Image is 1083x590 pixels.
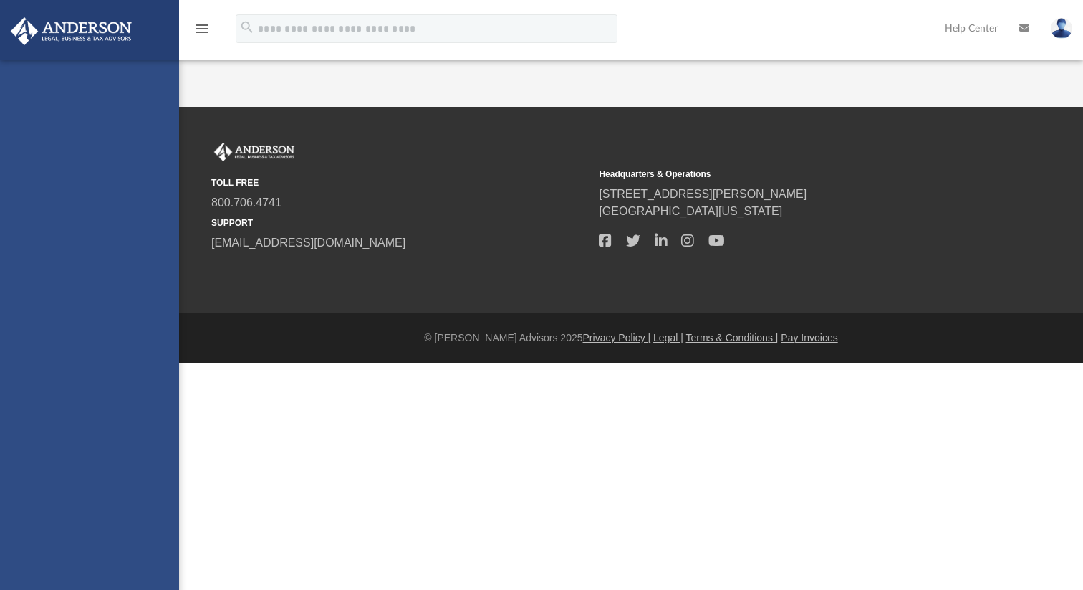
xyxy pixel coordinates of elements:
i: search [239,19,255,35]
a: menu [193,27,211,37]
a: Pay Invoices [781,332,837,343]
img: Anderson Advisors Platinum Portal [211,143,297,161]
i: menu [193,20,211,37]
img: Anderson Advisors Platinum Portal [6,17,136,45]
small: TOLL FREE [211,176,589,189]
a: Privacy Policy | [583,332,651,343]
a: Terms & Conditions | [686,332,779,343]
a: [STREET_ADDRESS][PERSON_NAME] [599,188,807,200]
small: Headquarters & Operations [599,168,976,181]
a: 800.706.4741 [211,196,281,209]
a: [EMAIL_ADDRESS][DOMAIN_NAME] [211,237,405,249]
a: [GEOGRAPHIC_DATA][US_STATE] [599,205,782,217]
a: Legal | [653,332,683,343]
img: User Pic [1051,18,1072,39]
div: © [PERSON_NAME] Advisors 2025 [179,330,1083,346]
small: SUPPORT [211,217,589,229]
